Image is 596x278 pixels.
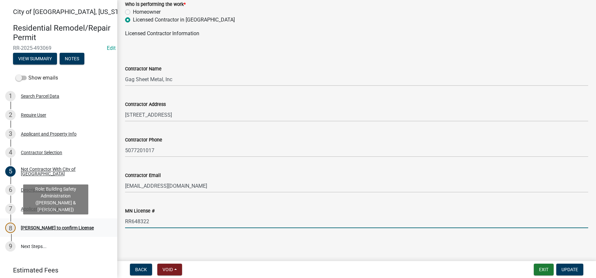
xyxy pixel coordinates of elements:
button: View Summary [13,53,57,65]
div: Role: Building Safety Administration ([PERSON_NAME] & [PERSON_NAME]) [23,184,88,214]
wm-modal-confirm: Summary [13,56,57,62]
button: Void [157,264,182,275]
wm-modal-confirm: Edit Application Number [107,45,116,51]
wm-modal-confirm: Notes [60,56,84,62]
label: Contractor Address [125,102,166,107]
div: 2 [5,110,16,120]
label: Homeowner [133,8,161,16]
span: Update [561,267,578,272]
div: [PERSON_NAME] to confirm License [21,226,94,230]
div: Search Parcel Data [21,94,59,98]
div: Not Contractor With City of [GEOGRAPHIC_DATA] [21,167,107,176]
div: 1 [5,91,16,101]
h4: Residential Remodel/Repair Permit [13,23,112,42]
span: City of [GEOGRAPHIC_DATA], [US_STATE] [13,8,132,16]
p: Licensed Contractor Information [125,30,588,37]
div: 5 [5,166,16,177]
div: Application Submittal [21,207,64,211]
div: 6 [5,185,16,195]
span: RR-2025-493069 [13,45,104,51]
div: Applicant and Property Info [21,132,77,136]
a: Estimated Fees [5,264,107,277]
label: Show emails [16,74,58,82]
label: Contractor Phone [125,138,162,142]
div: Contractor Selection [21,150,62,155]
button: Update [556,264,583,275]
span: Void [163,267,173,272]
a: Edit [107,45,116,51]
label: Licensed Contractor in [GEOGRAPHIC_DATA] [133,16,235,24]
span: Back [135,267,147,272]
button: Back [130,264,152,275]
button: Notes [60,53,84,65]
button: Exit [534,264,554,275]
label: MN License # [125,209,155,213]
div: Description of Work [21,188,60,192]
label: Contractor Name [125,67,162,71]
div: 8 [5,223,16,233]
div: 7 [5,204,16,214]
div: Require User [21,113,46,117]
div: 4 [5,147,16,158]
div: 9 [5,241,16,252]
div: 3 [5,129,16,139]
label: Contractor Email [125,173,161,178]
label: Who is performing the work [125,2,186,7]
